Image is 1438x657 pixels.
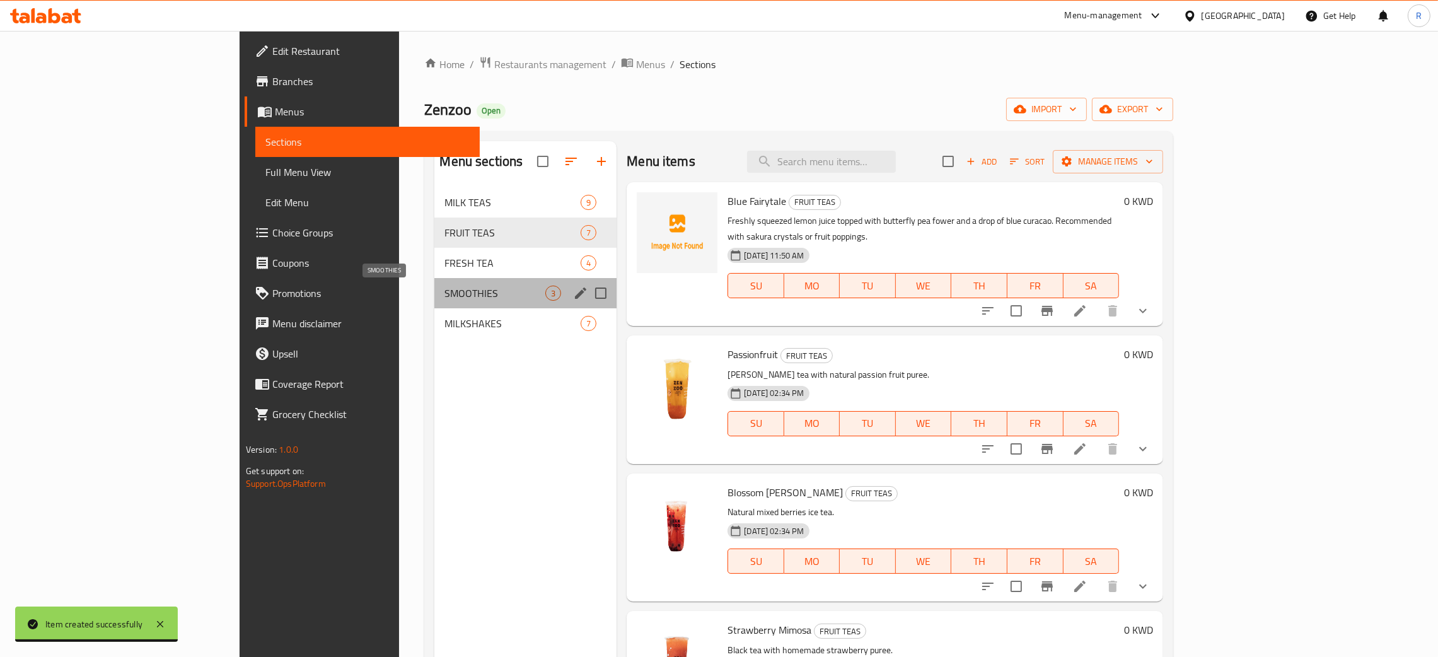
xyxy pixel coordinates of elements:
span: Blossom [PERSON_NAME] [728,483,843,502]
span: Sort sections [556,146,586,177]
button: SU [728,273,784,298]
span: Grocery Checklist [272,407,470,422]
button: FR [1007,411,1064,436]
div: FRESH TEA4 [434,248,617,278]
span: [DATE] 11:50 AM [739,250,809,262]
span: 9 [581,197,596,209]
a: Sections [255,127,480,157]
span: SU [733,414,779,433]
button: WE [896,273,952,298]
span: MO [789,414,835,433]
div: MILKSHAKES7 [434,308,617,339]
span: MO [789,277,835,295]
span: export [1102,102,1163,117]
a: Branches [245,66,480,96]
div: FRUIT TEAS [780,348,833,363]
img: Blue Fairytale [637,192,717,273]
a: Edit menu item [1072,579,1087,594]
button: WE [896,549,952,574]
span: Sections [265,134,470,149]
span: Blue Fairytale [728,192,786,211]
span: Choice Groups [272,225,470,240]
span: WE [901,552,947,571]
button: TH [951,273,1007,298]
button: Branch-specific-item [1032,434,1062,464]
a: Edit Restaurant [245,36,480,66]
span: Passionfruit [728,345,778,364]
a: Edit menu item [1072,441,1087,456]
a: Edit Menu [255,187,480,218]
span: 4 [581,257,596,269]
span: TU [845,277,891,295]
span: Edit Menu [265,195,470,210]
span: SU [733,277,779,295]
a: Coupons [245,248,480,278]
button: WE [896,411,952,436]
span: Sort items [1002,152,1053,172]
span: FR [1012,552,1058,571]
span: Upsell [272,346,470,361]
div: FRESH TEA [444,255,581,270]
a: Menus [245,96,480,127]
a: Coverage Report [245,369,480,399]
span: 7 [581,227,596,239]
span: SA [1069,277,1115,295]
input: search [747,151,896,173]
span: TU [845,552,891,571]
button: TU [840,411,896,436]
div: MILK TEAS9 [434,187,617,218]
span: 1.0.0 [279,441,298,458]
span: TH [956,414,1002,433]
p: [PERSON_NAME] tea with natural passion fruit puree. [728,367,1119,383]
span: WE [901,414,947,433]
button: delete [1098,434,1128,464]
button: Sort [1007,152,1048,172]
span: R [1416,9,1422,23]
a: Support.OpsPlatform [246,475,326,492]
button: SA [1064,273,1120,298]
button: show more [1128,296,1158,326]
span: FR [1012,414,1058,433]
span: Select all sections [530,148,556,175]
li: / [612,57,616,72]
span: Promotions [272,286,470,301]
span: import [1016,102,1077,117]
a: Menu disclaimer [245,308,480,339]
span: Manage items [1063,154,1153,170]
span: TH [956,277,1002,295]
nav: breadcrumb [424,56,1173,73]
div: FRUIT TEAS [845,486,898,501]
button: delete [1098,296,1128,326]
button: Add [961,152,1002,172]
button: MO [784,549,840,574]
span: Strawberry Mimosa [728,620,811,639]
button: sort-choices [973,571,1003,602]
h6: 0 KWD [1124,346,1153,363]
div: FRUIT TEAS7 [434,218,617,248]
span: Version: [246,441,277,458]
a: Menus [621,56,665,73]
span: TU [845,414,891,433]
span: Select section [935,148,961,175]
span: FRUIT TEAS [815,624,866,639]
a: Promotions [245,278,480,308]
div: items [581,195,596,210]
button: Branch-specific-item [1032,571,1062,602]
button: show more [1128,571,1158,602]
span: FRUIT TEAS [789,195,840,209]
span: [DATE] 02:34 PM [739,387,809,399]
span: FR [1012,277,1058,295]
button: import [1006,98,1087,121]
button: Add section [586,146,617,177]
span: MILKSHAKES [444,316,581,331]
span: Sections [680,57,716,72]
button: TU [840,549,896,574]
div: FRUIT TEAS [789,195,841,210]
div: FRUIT TEAS [444,225,581,240]
a: Upsell [245,339,480,369]
svg: Show Choices [1135,441,1151,456]
span: 3 [546,288,560,299]
span: [DATE] 02:34 PM [739,525,809,537]
h6: 0 KWD [1124,192,1153,210]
